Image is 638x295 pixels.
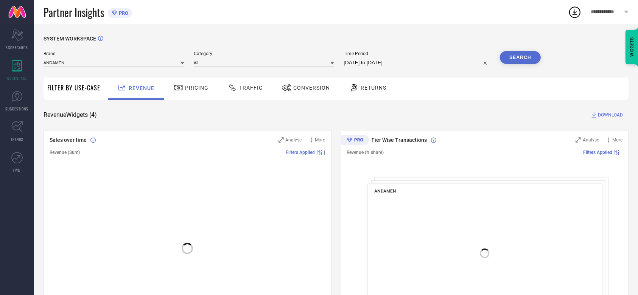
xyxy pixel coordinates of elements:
span: DOWNLOAD [598,111,623,119]
button: Search [500,51,541,64]
span: ANDAMEN [374,188,396,194]
span: Filter By Use-Case [47,83,100,92]
span: Revenue [129,85,154,91]
div: Premium [341,135,369,146]
span: Brand [44,51,184,56]
span: SCORECARDS [6,45,28,50]
span: Analyse [583,137,599,143]
span: Pricing [185,85,209,91]
svg: Zoom [279,137,284,143]
span: More [315,137,325,143]
span: More [612,137,622,143]
input: Select time period [344,58,490,67]
span: Analyse [286,137,302,143]
span: Partner Insights [44,5,104,20]
span: Revenue (% share) [347,150,384,155]
span: Revenue Widgets ( 4 ) [44,111,97,119]
span: Conversion [293,85,330,91]
svg: Zoom [576,137,581,143]
span: Tier Wise Transactions [372,137,427,143]
span: PRO [117,10,128,16]
span: FWD [14,167,21,173]
span: Revenue (Sum) [50,150,80,155]
span: Category [194,51,335,56]
span: Time Period [344,51,490,56]
span: Traffic [239,85,263,91]
span: | [621,150,622,155]
span: Filters Applied [286,150,315,155]
span: | [324,150,325,155]
span: SUGGESTIONS [6,106,29,112]
span: Returns [361,85,386,91]
span: TRENDS [11,137,23,142]
span: Sales over time [50,137,87,143]
div: Open download list [568,5,582,19]
span: WORKSPACE [7,75,28,81]
span: Filters Applied [583,150,612,155]
span: SYSTEM WORKSPACE [44,36,96,42]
